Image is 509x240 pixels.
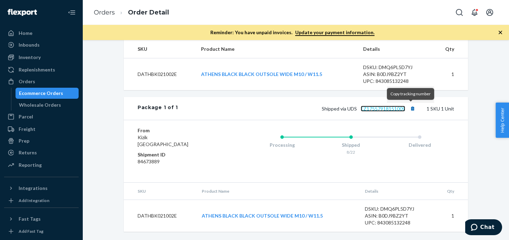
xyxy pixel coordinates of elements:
a: Prep [4,135,79,146]
div: Ecommerce Orders [19,90,63,97]
a: Order Detail [128,9,169,16]
a: Reporting [4,160,79,171]
div: 1 SKU 1 Unit [178,104,454,113]
th: Product Name [196,183,359,200]
div: Replenishments [19,66,55,73]
a: EZ17557918151009 [361,106,405,112]
dt: Shipment ID [138,151,220,158]
div: Prep [19,137,29,144]
div: Freight [19,126,36,133]
div: DSKU: DMQ6PL5D7YJ [363,64,428,71]
p: Reminder: You have unpaid invoices. [210,29,375,36]
span: Kizik [GEOGRAPHIC_DATA] [138,134,188,147]
a: Inbounds [4,39,79,50]
a: Returns [4,147,79,158]
td: 1 [435,200,468,232]
a: Orders [94,9,115,16]
button: Integrations [4,183,79,194]
span: Copy tracking number [390,91,431,96]
button: Help Center [496,103,509,138]
div: Package 1 of 1 [138,104,178,113]
button: Open account menu [483,6,497,19]
div: UPC: 843085132248 [365,219,430,226]
th: Qty [433,40,468,58]
div: UPC: 843085132248 [363,78,428,85]
div: Reporting [19,162,42,169]
div: Returns [19,149,37,156]
a: ATHENS BLACK BLACK OUTSOLE WIDE M10 / W11.5 [201,71,322,77]
a: Add Integration [4,196,79,205]
dd: 84673889 [138,158,220,165]
dt: From [138,127,220,134]
div: Delivered [385,142,454,148]
div: Inventory [19,54,41,61]
button: Copy tracking number [408,104,417,113]
a: Replenishments [4,64,79,75]
button: Fast Tags [4,213,79,224]
a: Add Fast Tag [4,227,79,236]
th: Product Name [196,40,358,58]
a: Inventory [4,52,79,63]
div: Home [19,30,32,37]
div: Parcel [19,113,33,120]
a: Orders [4,76,79,87]
td: DATHBK021002E [124,200,196,232]
img: Flexport logo [8,9,37,16]
div: ASIN: B0DJ9BZ2YT [365,212,430,219]
button: Close Navigation [65,6,79,19]
div: Add Fast Tag [19,228,43,234]
div: Add Integration [19,198,49,203]
td: DATHBK021002E [124,58,196,90]
a: Freight [4,124,79,135]
button: Open notifications [468,6,481,19]
span: Shipped via UDS [322,106,417,112]
iframe: Opens a widget where you can chat to one of our agents [465,219,502,237]
th: Details [359,183,435,200]
ol: breadcrumbs [88,2,174,23]
a: Update your payment information. [295,29,375,36]
th: Qty [435,183,468,200]
th: SKU [124,183,196,200]
div: Inbounds [19,41,40,48]
div: 8/22 [317,149,386,155]
th: SKU [124,40,196,58]
a: ATHENS BLACK BLACK OUTSOLE WIDE M10 / W11.5 [202,213,323,219]
a: Ecommerce Orders [16,88,79,99]
td: 1 [433,58,468,90]
div: ASIN: B0DJ9BZ2YT [363,71,428,78]
div: DSKU: DMQ6PL5D7YJ [365,205,430,212]
button: Open Search Box [452,6,466,19]
div: Fast Tags [19,215,41,222]
div: Shipped [317,142,386,148]
a: Wholesale Orders [16,99,79,111]
th: Details [358,40,433,58]
div: Processing [248,142,317,148]
a: Home [4,28,79,39]
div: Orders [19,78,35,85]
a: Parcel [4,111,79,122]
div: Integrations [19,185,48,192]
div: Wholesale Orders [19,102,61,108]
